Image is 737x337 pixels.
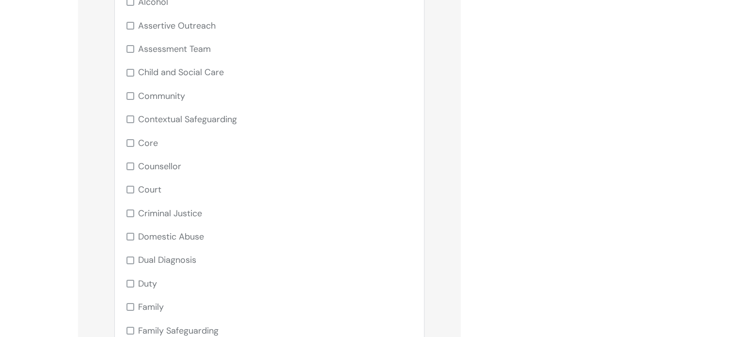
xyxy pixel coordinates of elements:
td: Duty [138,276,157,291]
td: Family [138,299,164,315]
td: Criminal Justice [138,206,202,221]
td: Community [138,88,185,104]
td: Counsellor [138,159,181,174]
td: Assertive Outreach [138,18,216,33]
td: Domestic Abuse [138,229,204,244]
td: Child and Social Care [138,64,224,80]
td: Court [138,182,161,197]
td: Assessment Team [138,41,211,57]
td: Core [138,135,158,151]
td: Contextual Safeguarding [138,112,237,127]
td: Dual Diagnosis [138,252,196,268]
